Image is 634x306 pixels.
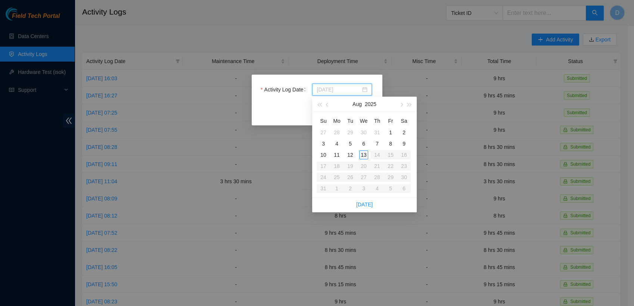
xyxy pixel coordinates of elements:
div: 5 [346,139,355,148]
div: 28 [332,128,341,137]
input: Activity Log Date [317,85,361,94]
th: Su [317,115,330,127]
td: 2025-07-31 [370,127,384,138]
td: 2025-08-10 [317,149,330,160]
td: 2025-07-29 [344,127,357,138]
button: Aug [352,97,362,112]
div: 11 [332,150,341,159]
td: 2025-08-07 [370,138,384,149]
td: 2025-08-04 [330,138,344,149]
div: 3 [319,139,328,148]
td: 2025-08-08 [384,138,397,149]
td: 2025-08-05 [344,138,357,149]
div: 12 [346,150,355,159]
td: 2025-07-30 [357,127,370,138]
th: Mo [330,115,344,127]
div: 10 [319,150,328,159]
div: 4 [332,139,341,148]
td: 2025-08-12 [344,149,357,160]
div: 2 [400,128,408,137]
th: Th [370,115,384,127]
div: 1 [386,128,395,137]
td: 2025-08-11 [330,149,344,160]
th: Fr [384,115,397,127]
td: 2025-07-28 [330,127,344,138]
td: 2025-07-27 [317,127,330,138]
th: Sa [397,115,411,127]
td: 2025-08-09 [397,138,411,149]
td: 2025-08-01 [384,127,397,138]
div: 13 [359,150,368,159]
td: 2025-08-02 [397,127,411,138]
label: Activity Log Date [261,84,308,96]
div: 27 [319,128,328,137]
div: 7 [373,139,382,148]
a: [DATE] [356,202,373,207]
div: 8 [386,139,395,148]
button: 2025 [365,97,376,112]
td: 2025-08-06 [357,138,370,149]
th: We [357,115,370,127]
td: 2025-08-13 [357,149,370,160]
div: 6 [359,139,368,148]
div: 31 [373,128,382,137]
th: Tu [344,115,357,127]
div: 9 [400,139,408,148]
div: 29 [346,128,355,137]
div: 30 [359,128,368,137]
td: 2025-08-03 [317,138,330,149]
